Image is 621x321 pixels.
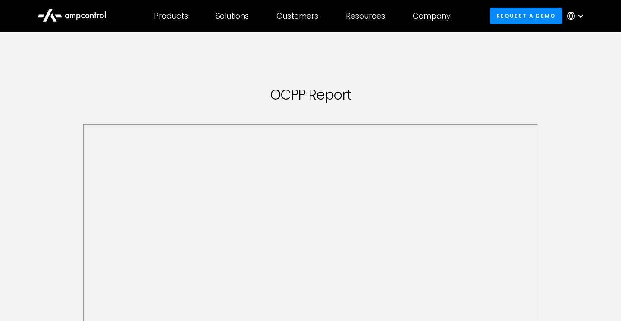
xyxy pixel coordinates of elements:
[276,11,318,21] div: Customers
[490,8,562,24] a: Request a demo
[216,11,249,21] div: Solutions
[413,11,451,21] div: Company
[83,87,538,103] h1: OCPP Report
[154,11,188,21] div: Products
[346,11,385,21] div: Resources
